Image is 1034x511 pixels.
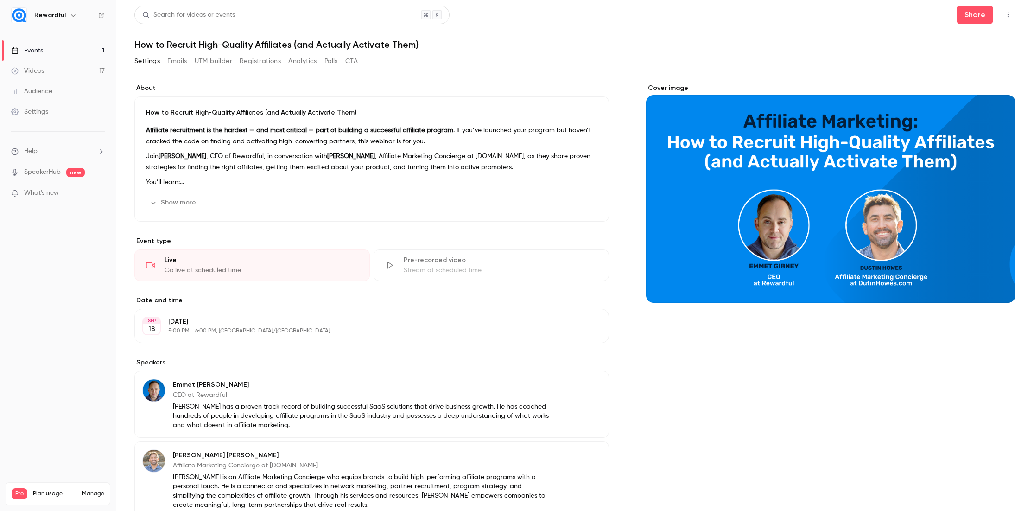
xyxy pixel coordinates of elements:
[146,125,597,147] p: . If you’ve launched your program but haven’t cracked the code on finding and activating high-con...
[646,83,1015,303] section: Cover image
[324,54,338,69] button: Polls
[134,39,1015,50] h1: How to Recruit High-Quality Affiliates (and Actually Activate Them)
[168,317,560,326] p: [DATE]
[146,195,202,210] button: Show more
[165,266,358,275] div: Go live at scheduled time
[134,249,370,281] div: LiveGo live at scheduled time
[12,8,26,23] img: Rewardful
[143,450,165,472] img: Dustin Howes
[165,255,358,265] div: Live
[146,151,597,173] p: Join , CEO of Rewardful, in conversation with , Affiliate Marketing Concierge at [DOMAIN_NAME], a...
[957,6,993,24] button: Share
[134,54,160,69] button: Settings
[134,358,609,367] label: Speakers
[148,325,155,334] p: 18
[240,54,281,69] button: Registrations
[173,380,549,390] p: Emmet [PERSON_NAME]
[24,167,61,177] a: SpeakerHub
[146,127,453,134] strong: Affiliate recruitment is the hardest — and most critical — part of building a successful affiliat...
[646,83,1015,93] label: Cover image
[167,54,187,69] button: Emails
[173,461,549,470] p: Affiliate Marketing Concierge at [DOMAIN_NAME]
[142,10,235,20] div: Search for videos or events
[34,11,66,20] h6: Rewardful
[134,83,609,93] label: About
[195,54,232,69] button: UTM builder
[288,54,317,69] button: Analytics
[374,249,609,281] div: Pre-recorded videoStream at scheduled time
[143,379,165,402] img: Emmet Gibney
[11,107,48,116] div: Settings
[11,66,44,76] div: Videos
[33,490,76,498] span: Plan usage
[173,451,549,460] p: [PERSON_NAME] [PERSON_NAME]
[66,168,85,177] span: new
[345,54,358,69] button: CTA
[159,153,206,160] strong: [PERSON_NAME]
[146,177,597,188] p: You’ll learn:
[11,87,52,96] div: Audience
[94,189,105,198] iframe: Noticeable Trigger
[173,402,549,430] p: [PERSON_NAME] has a proven track record of building successful SaaS solutions that drive business...
[11,147,105,156] li: help-dropdown-opener
[404,266,597,275] div: Stream at scheduled time
[173,473,549,510] p: [PERSON_NAME] is an Affiliate Marketing Concierge who equips brands to build high-performing affi...
[12,488,27,499] span: Pro
[134,236,609,246] p: Event type
[143,318,160,324] div: SEP
[24,188,59,198] span: What's new
[327,153,375,160] strong: [PERSON_NAME]
[11,46,43,55] div: Events
[134,371,609,438] div: Emmet GibneyEmmet [PERSON_NAME]CEO at Rewardful[PERSON_NAME] has a proven track record of buildin...
[134,296,609,305] label: Date and time
[404,255,597,265] div: Pre-recorded video
[168,327,560,335] p: 5:00 PM - 6:00 PM, [GEOGRAPHIC_DATA]/[GEOGRAPHIC_DATA]
[173,390,549,400] p: CEO at Rewardful
[82,490,104,498] a: Manage
[146,108,597,117] p: How to Recruit High-Quality Affiliates (and Actually Activate Them)
[24,147,38,156] span: Help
